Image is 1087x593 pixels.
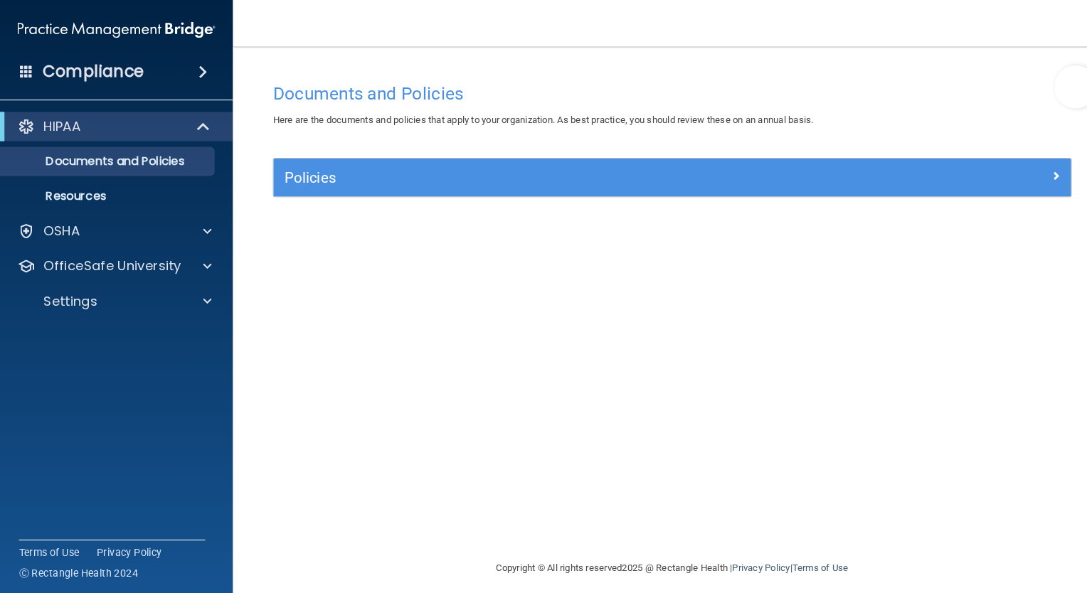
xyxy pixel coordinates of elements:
a: OSHA [17,218,207,235]
img: PMB logo [17,15,211,43]
div: Copyright © All rights reserved 2025 @ Rectangle Health | | [398,533,917,578]
a: Policies [278,162,1036,185]
a: HIPAA [17,115,206,132]
button: Open Resource Center [1031,64,1073,106]
a: Settings [17,286,207,303]
span: Ⓒ Rectangle Health 2024 [18,553,135,567]
p: HIPAA [43,115,79,132]
p: Documents and Policies [9,151,203,165]
a: Privacy Policy [716,550,772,560]
span: Here are the documents and policies that apply to your organization. As best practice, you should... [267,112,795,122]
a: Terms of Use [775,550,829,560]
p: Resources [9,185,203,199]
a: Privacy Policy [95,533,159,547]
h4: Compliance [42,60,141,80]
p: Settings [43,286,95,303]
h4: Documents and Policies [267,82,1048,101]
p: OfficeSafe University [43,252,177,269]
h5: Policies [278,166,842,181]
a: OfficeSafe University [17,252,207,269]
p: OSHA [43,218,78,235]
a: Terms of Use [18,533,78,547]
